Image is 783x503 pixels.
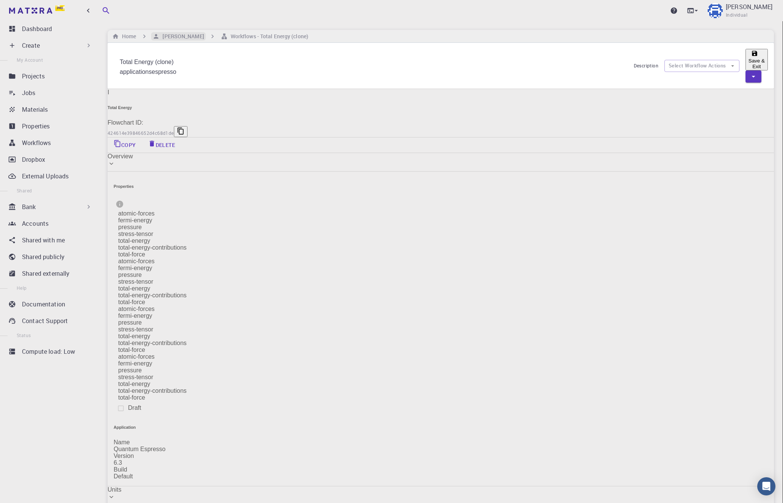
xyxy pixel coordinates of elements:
[726,2,772,11] p: [PERSON_NAME]
[6,266,95,281] a: Shared externally
[6,313,95,328] a: Contact Support
[708,3,723,18] img: Andrea
[6,169,95,184] a: External Uploads
[6,85,95,100] a: Jobs
[757,477,775,495] div: Open Intercom Messenger
[17,332,31,338] span: Status
[17,285,27,291] span: Help
[6,38,95,53] div: Create
[6,69,95,84] a: Projects
[9,8,52,14] img: logo
[22,202,36,211] p: Bank
[22,252,64,261] p: Shared publicly
[6,21,95,36] a: Dashboard
[16,5,43,12] span: Support
[6,216,95,231] a: Accounts
[22,138,51,147] p: Workflows
[22,24,52,33] p: Dashboard
[22,41,40,50] p: Create
[57,6,63,10] span: Pro
[22,105,48,114] p: Materials
[22,155,45,164] p: Dropbox
[22,172,69,181] p: External Uploads
[6,152,95,167] a: Dropbox
[22,236,65,245] p: Shared with me
[22,300,65,309] p: Documentation
[22,269,70,278] p: Shared externally
[22,122,50,131] p: Properties
[22,347,75,356] p: Compute load: Low
[726,11,747,19] span: Individual
[22,88,36,97] p: Jobs
[8,5,68,17] a: Pro
[6,119,95,134] a: Properties
[22,219,48,228] p: Accounts
[22,72,45,81] p: Projects
[6,249,95,264] a: Shared publicly
[6,344,95,359] a: Compute load: Low
[6,297,95,312] a: Documentation
[6,233,95,248] a: Shared with me
[6,135,95,150] a: Workflows
[22,316,68,325] p: Contact Support
[6,102,95,117] a: Materials
[6,199,95,214] div: Bank
[17,187,32,194] span: Shared
[17,57,43,63] span: My Account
